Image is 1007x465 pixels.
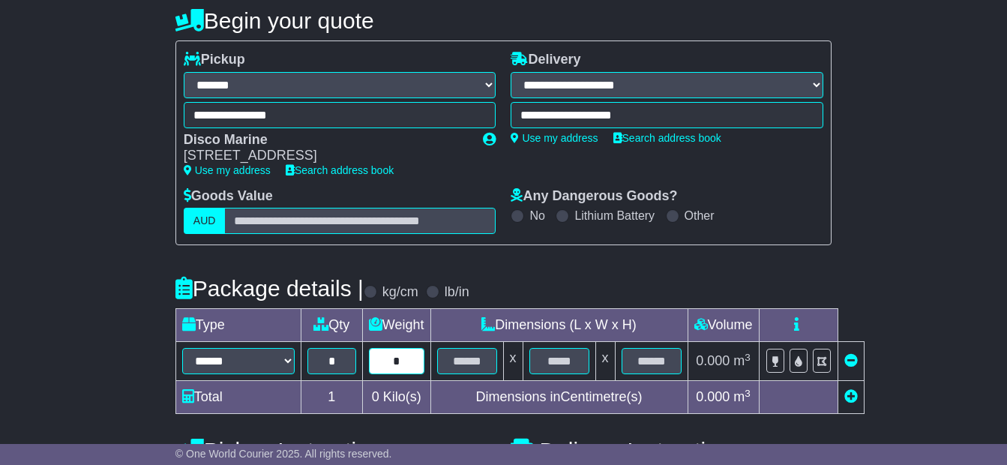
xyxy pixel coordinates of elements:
[445,284,469,301] label: lb/in
[372,389,379,404] span: 0
[511,188,677,205] label: Any Dangerous Goods?
[362,309,430,342] td: Weight
[184,208,226,234] label: AUD
[745,388,751,399] sup: 3
[511,52,580,68] label: Delivery
[529,208,544,223] label: No
[382,284,418,301] label: kg/cm
[844,353,858,368] a: Remove this item
[175,381,301,414] td: Total
[184,148,469,164] div: [STREET_ADDRESS]
[844,389,858,404] a: Add new item
[613,132,721,144] a: Search address book
[362,381,430,414] td: Kilo(s)
[175,448,392,460] span: © One World Courier 2025. All rights reserved.
[175,438,496,463] h4: Pickup Instructions
[688,309,759,342] td: Volume
[301,381,362,414] td: 1
[184,164,271,176] a: Use my address
[733,389,751,404] span: m
[430,381,688,414] td: Dimensions in Centimetre(s)
[595,342,615,381] td: x
[175,276,364,301] h4: Package details |
[175,309,301,342] td: Type
[745,352,751,363] sup: 3
[175,8,832,33] h4: Begin your quote
[184,52,245,68] label: Pickup
[301,309,362,342] td: Qty
[503,342,523,381] td: x
[286,164,394,176] a: Search address book
[184,188,273,205] label: Goods Value
[696,389,730,404] span: 0.000
[511,438,832,463] h4: Delivery Instructions
[685,208,715,223] label: Other
[430,309,688,342] td: Dimensions (L x W x H)
[696,353,730,368] span: 0.000
[733,353,751,368] span: m
[574,208,655,223] label: Lithium Battery
[511,132,598,144] a: Use my address
[184,132,469,148] div: Disco Marine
